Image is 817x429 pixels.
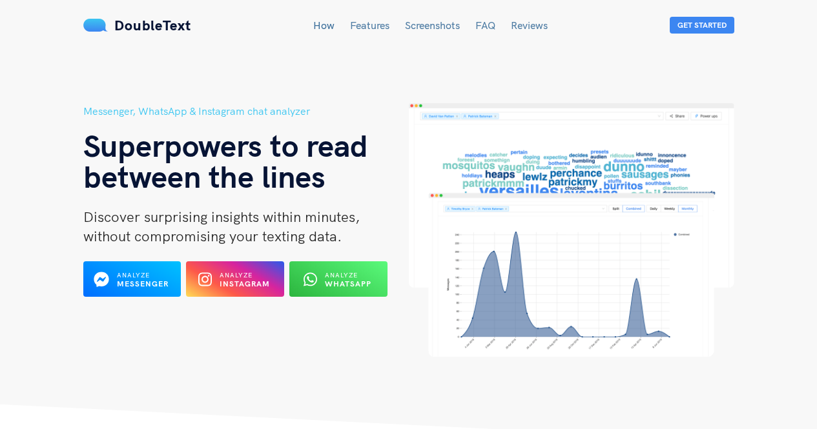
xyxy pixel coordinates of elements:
[409,103,734,357] img: hero
[186,278,284,290] a: Analyze Instagram
[289,261,388,297] button: Analyze WhatsApp
[83,103,409,119] h5: Messenger, WhatsApp & Instagram chat analyzer
[511,19,548,32] a: Reviews
[325,271,358,279] span: Analyze
[83,19,108,32] img: mS3x8y1f88AAAAABJRU5ErkJggg==
[313,19,335,32] a: How
[117,271,150,279] span: Analyze
[117,279,169,288] b: Messenger
[289,278,388,290] a: Analyze WhatsApp
[350,19,389,32] a: Features
[220,271,253,279] span: Analyze
[670,17,734,34] button: Get Started
[405,19,460,32] a: Screenshots
[475,19,495,32] a: FAQ
[114,16,191,34] span: DoubleText
[83,157,326,195] span: between the lines
[83,126,368,165] span: Superpowers to read
[83,16,191,34] a: DoubleText
[186,261,284,297] button: Analyze Instagram
[83,278,181,290] a: Analyze Messenger
[83,261,181,297] button: Analyze Messenger
[83,208,360,226] span: Discover surprising insights within minutes,
[83,227,342,245] span: without compromising your texting data.
[325,279,371,288] b: WhatsApp
[220,279,270,288] b: Instagram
